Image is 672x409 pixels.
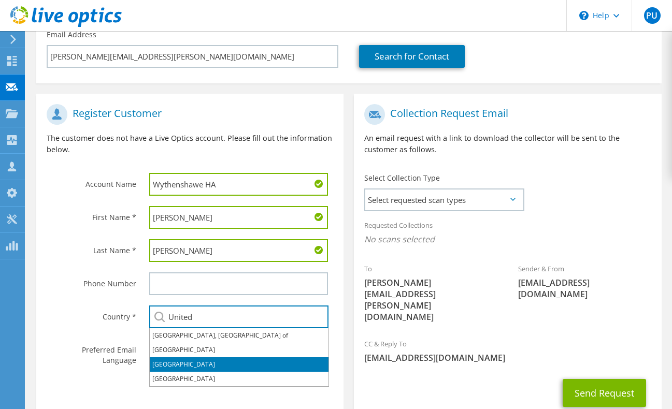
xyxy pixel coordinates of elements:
[150,343,328,357] li: [GEOGRAPHIC_DATA]
[365,189,522,210] span: Select requested scan types
[47,339,136,366] label: Preferred Email Language
[644,7,661,24] span: PU
[47,272,136,289] label: Phone Number
[47,30,96,40] label: Email Address
[150,328,328,343] li: [GEOGRAPHIC_DATA], [GEOGRAPHIC_DATA] of
[47,104,328,125] h1: Register Customer
[579,11,589,20] svg: \n
[364,352,651,363] span: [EMAIL_ADDRESS][DOMAIN_NAME]
[518,277,651,300] span: [EMAIL_ADDRESS][DOMAIN_NAME]
[47,206,136,223] label: First Name *
[364,277,497,323] span: [PERSON_NAME][EMAIL_ADDRESS][PERSON_NAME][DOMAIN_NAME]
[354,214,661,253] div: Requested Collections
[364,173,440,183] label: Select Collection Type
[354,258,508,328] div: To
[47,133,333,155] p: The customer does not have a Live Optics account. Please fill out the information below.
[563,379,646,407] button: Send Request
[364,133,651,155] p: An email request with a link to download the collector will be sent to the customer as follows.
[354,333,661,369] div: CC & Reply To
[508,258,662,305] div: Sender & From
[364,233,651,245] span: No scans selected
[150,372,328,386] li: [GEOGRAPHIC_DATA]
[150,357,328,372] li: [GEOGRAPHIC_DATA]
[359,45,465,68] a: Search for Contact
[364,104,646,125] h1: Collection Request Email
[47,305,136,322] label: Country *
[47,239,136,256] label: Last Name *
[47,173,136,189] label: Account Name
